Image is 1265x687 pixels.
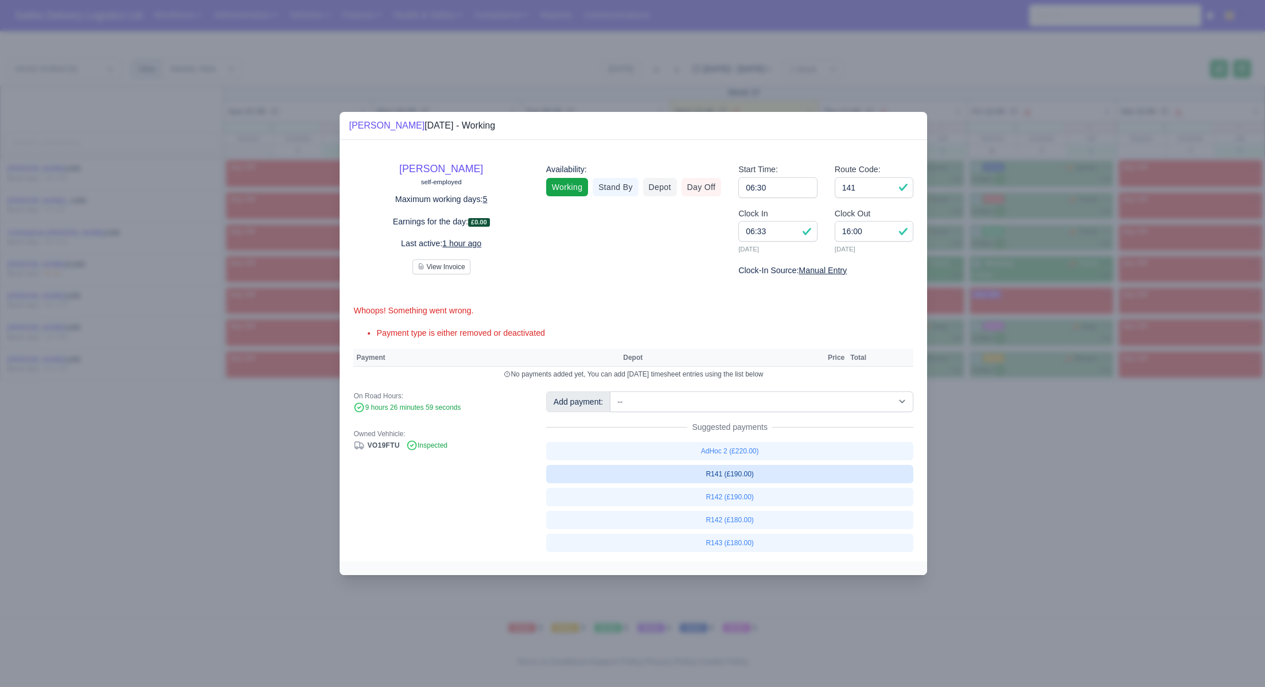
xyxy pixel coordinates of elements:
a: Day Off [682,178,722,196]
li: Payment type is either removed or deactivated [376,327,913,340]
a: Depot [643,178,677,196]
th: Price [825,349,847,366]
a: Stand By [593,178,638,196]
div: On Road Hours: [353,391,528,401]
a: Working [546,178,588,196]
label: Clock Out [835,207,871,220]
small: [DATE] [835,244,914,254]
iframe: Chat Widget [1208,632,1265,687]
label: Start Time: [738,163,778,176]
th: Total [847,349,869,366]
a: R142 (£180.00) [546,511,914,529]
p: Earnings for the day: [353,215,528,228]
th: Payment [353,349,620,366]
label: Clock In [738,207,768,220]
a: [PERSON_NAME] [399,163,483,174]
small: self-employed [421,178,462,185]
div: Clock-In Source: [738,264,913,277]
div: 9 hours 26 minutes 59 seconds [353,403,528,413]
div: [DATE] - Working [349,119,495,133]
a: [PERSON_NAME] [349,121,425,130]
u: 1 hour ago [442,239,481,248]
td: No payments added yet, You can add [DATE] timesheet entries using the list below [353,367,913,382]
div: Availability: [546,163,721,176]
u: 5 [483,195,488,204]
th: Depot [620,349,816,366]
a: R142 (£190.00) [546,488,914,506]
span: Suggested payments [687,421,772,433]
div: Add payment: [546,391,610,412]
u: Manual Entry [799,266,847,275]
span: Inspected [406,441,447,449]
span: £0.00 [468,218,490,227]
div: Whoops! Something went wrong. [353,304,913,317]
a: R141 (£190.00) [546,465,914,483]
a: AdHoc 2 (£220.00) [546,442,914,460]
small: [DATE] [738,244,818,254]
label: Route Code: [835,163,881,176]
a: R143 (£180.00) [546,534,914,552]
p: Last active: [353,237,528,250]
p: Maximum working days: [353,193,528,206]
button: View Invoice [412,259,470,274]
div: Owned Vehhicle: [353,429,528,438]
a: VO19FTU [353,441,399,449]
